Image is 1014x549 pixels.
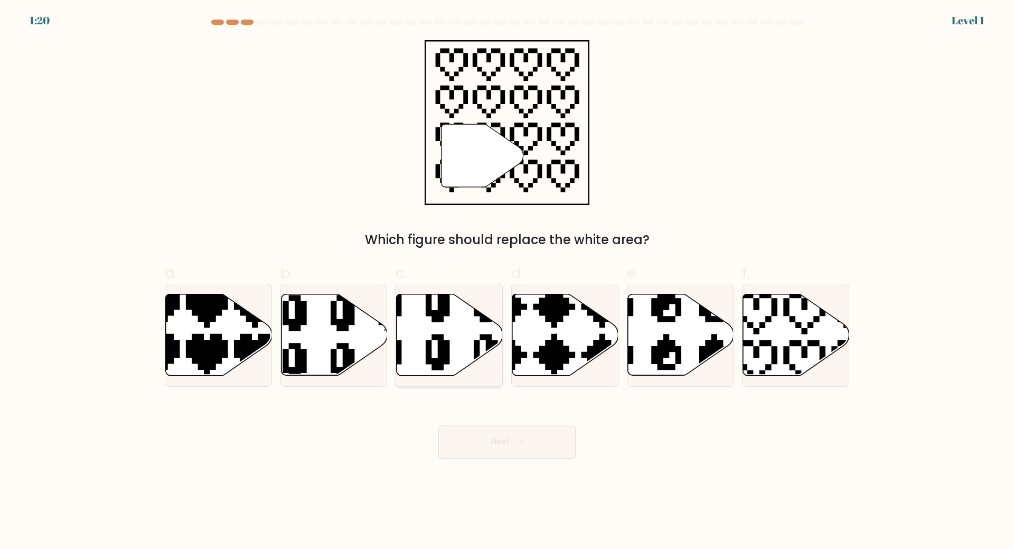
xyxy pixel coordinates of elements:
[438,425,576,459] button: Next
[952,13,984,29] div: Level 1
[171,230,843,249] div: Which figure should replace the white area?
[511,263,524,283] span: d.
[396,263,407,283] span: c.
[30,13,50,29] div: 1:20
[280,263,293,283] span: b.
[627,263,639,283] span: e.
[442,124,523,187] g: "
[742,263,749,283] span: f.
[165,263,177,283] span: a.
